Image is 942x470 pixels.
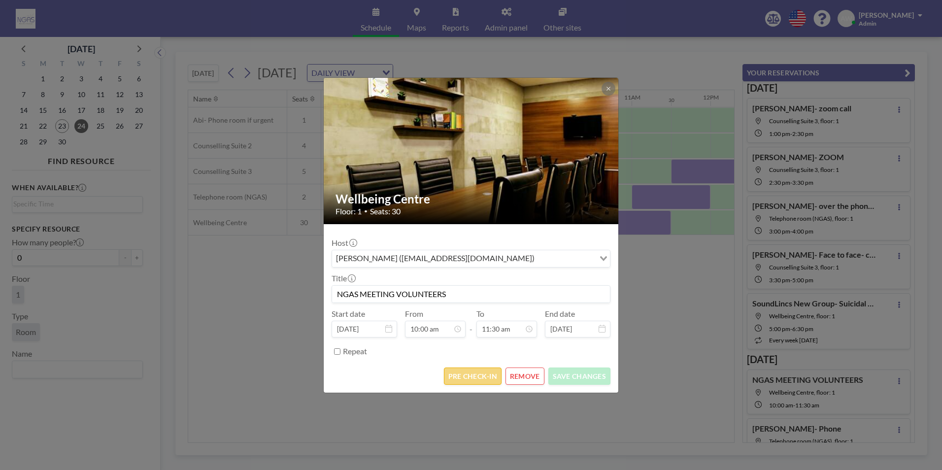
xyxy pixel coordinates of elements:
[538,252,594,265] input: Search for option
[332,238,356,248] label: Host
[370,206,401,216] span: Seats: 30
[405,309,423,319] label: From
[332,309,365,319] label: Start date
[336,206,362,216] span: Floor: 1
[476,309,484,319] label: To
[364,207,368,215] span: •
[334,252,537,265] span: [PERSON_NAME] ([EMAIL_ADDRESS][DOMAIN_NAME])
[332,250,610,267] div: Search for option
[336,192,607,206] h2: Wellbeing Centre
[444,368,502,385] button: PRE CHECK-IN
[545,309,575,319] label: End date
[324,52,619,249] img: 537.jpg
[343,346,367,356] label: Repeat
[505,368,544,385] button: REMOVE
[548,368,610,385] button: SAVE CHANGES
[332,286,610,302] input: (No title)
[332,273,355,283] label: Title
[470,312,472,334] span: -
